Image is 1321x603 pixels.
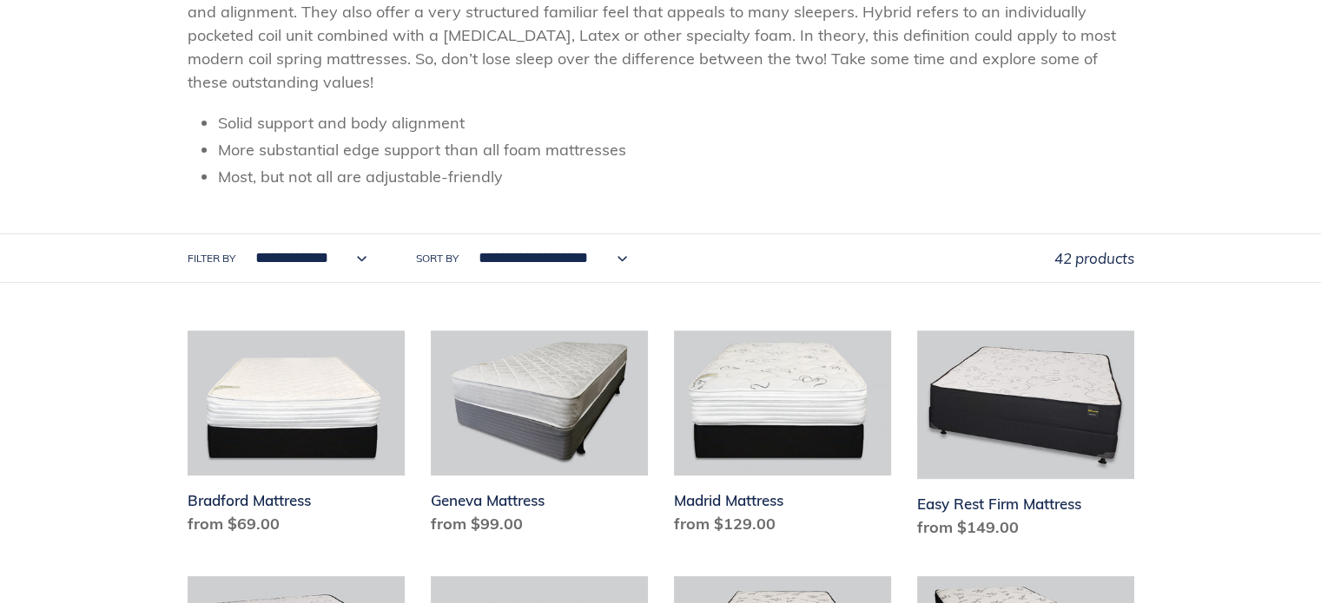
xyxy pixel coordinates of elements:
[218,165,1134,188] li: Most, but not all are adjustable-friendly
[416,251,459,266] label: Sort by
[674,331,891,542] a: Madrid Mattress
[431,331,648,542] a: Geneva Mattress
[1054,249,1134,267] span: 42 products
[917,331,1134,546] a: Easy Rest Firm Mattress
[188,331,405,542] a: Bradford Mattress
[188,251,235,266] label: Filter by
[218,138,1134,161] li: More substantial edge support than all foam mattresses
[218,111,1134,134] li: Solid support and body alignment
